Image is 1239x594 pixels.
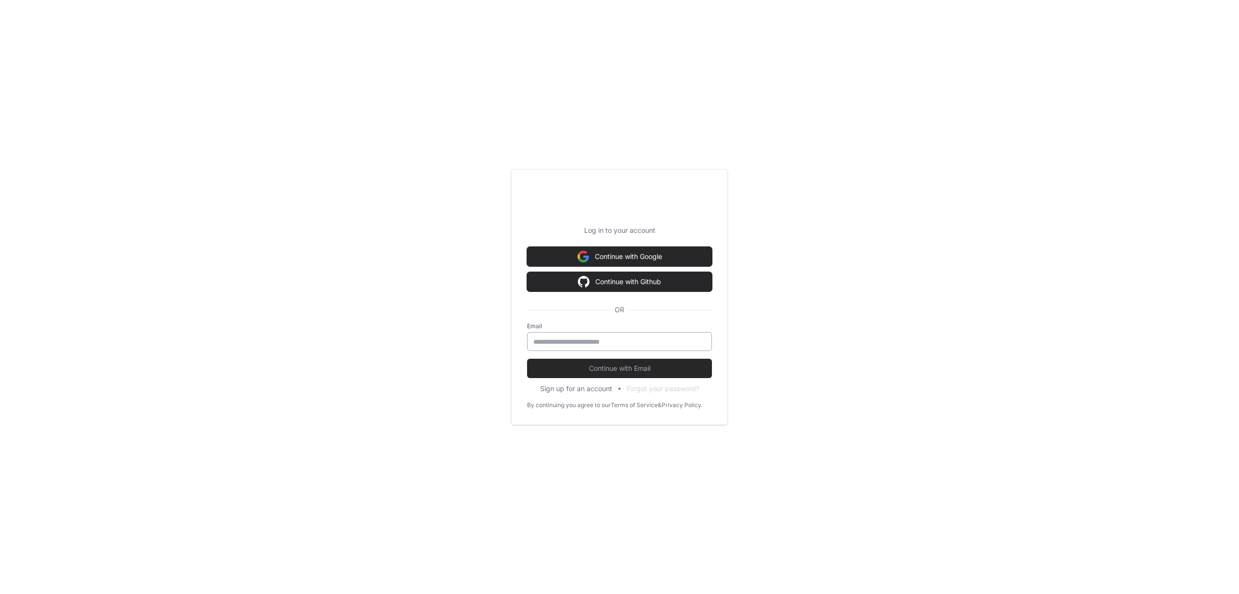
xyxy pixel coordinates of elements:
button: Sign up for an account [540,384,612,394]
button: Continue with Email [527,359,712,378]
button: Continue with Github [527,272,712,291]
a: Terms of Service [611,401,658,409]
div: & [658,401,662,409]
p: Log in to your account [527,226,712,235]
button: Continue with Google [527,247,712,266]
span: OR [611,305,628,315]
div: By continuing you agree to our [527,401,611,409]
span: Continue with Email [527,364,712,373]
label: Email [527,322,712,330]
img: Sign in with google [577,247,589,266]
button: Forgot your password? [627,384,699,394]
a: Privacy Policy. [662,401,702,409]
img: Sign in with google [578,272,589,291]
